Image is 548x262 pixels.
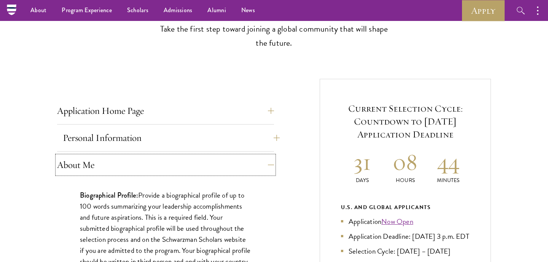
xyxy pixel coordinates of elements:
h5: Current Selection Cycle: Countdown to [DATE] Application Deadline [341,102,470,141]
a: Now Open [381,216,413,227]
div: U.S. and Global Applicants [341,203,470,212]
li: Application [341,216,470,227]
li: Application Deadline: [DATE] 3 p.m. EDT [341,231,470,242]
button: Application Home Page [57,102,274,120]
p: Hours [384,176,427,184]
p: Minutes [427,176,470,184]
button: Personal Information [63,129,280,147]
p: Days [341,176,384,184]
h2: 31 [341,148,384,176]
h2: 44 [427,148,470,176]
button: About Me [57,156,274,174]
li: Selection Cycle: [DATE] – [DATE] [341,246,470,257]
p: Take the first step toward joining a global community that will shape the future. [156,22,392,50]
h2: 08 [384,148,427,176]
strong: Biographical Profile: [80,190,138,200]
